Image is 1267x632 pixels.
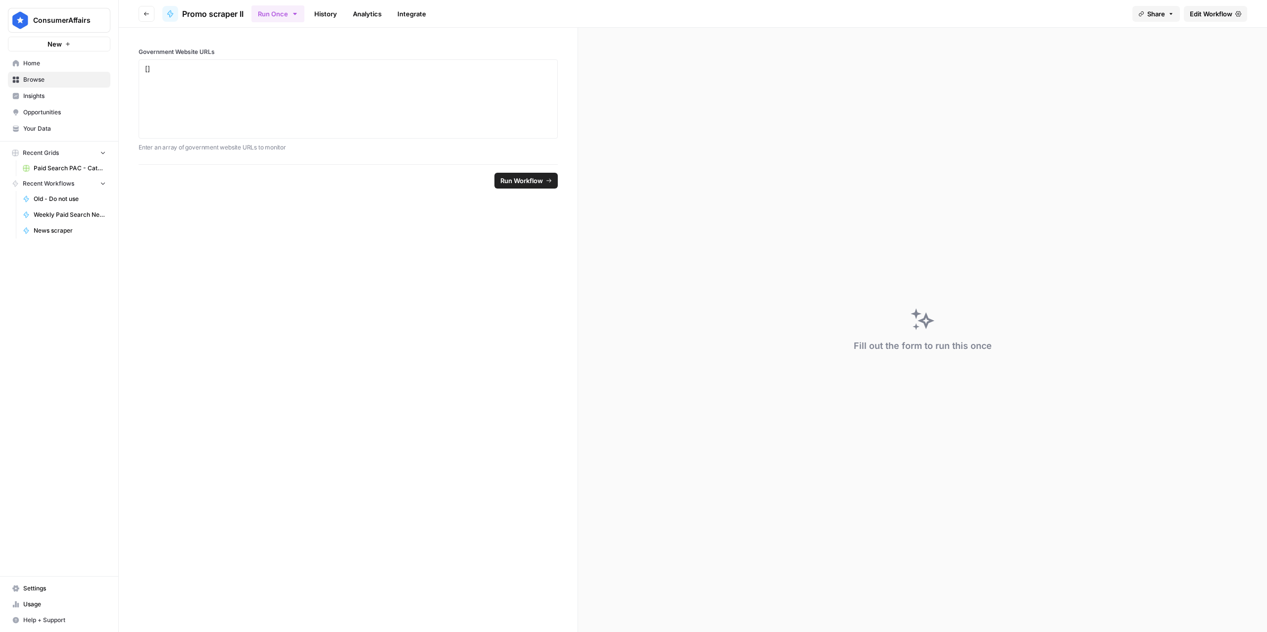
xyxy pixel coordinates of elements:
span: News scraper [34,226,106,235]
button: Run Once [251,5,304,22]
a: Edit Workflow [1184,6,1247,22]
a: Old - Do not use [18,191,110,207]
span: ConsumerAffairs [33,15,93,25]
button: Workspace: ConsumerAffairs [8,8,110,33]
span: Opportunities [23,108,106,117]
a: Home [8,55,110,71]
span: Recent Workflows [23,179,74,188]
a: News scraper [18,223,110,239]
span: Edit Workflow [1190,9,1232,19]
button: Recent Workflows [8,176,110,191]
button: Recent Grids [8,146,110,160]
span: Weekly Paid Search News [34,210,106,219]
p: Enter an array of government website URLs to monitor [139,143,558,152]
span: Help + Support [23,616,106,625]
a: Paid Search PAC - Categories [18,160,110,176]
span: Share [1147,9,1165,19]
span: Home [23,59,106,68]
a: Promo scraper II [162,6,244,22]
img: ConsumerAffairs Logo [11,11,29,29]
button: Help + Support [8,612,110,628]
span: Run Workflow [500,176,543,186]
a: Opportunities [8,104,110,120]
span: Old - Do not use [34,194,106,203]
span: Your Data [23,124,106,133]
span: Browse [23,75,106,84]
span: New [48,39,62,49]
button: Run Workflow [494,173,558,189]
span: Settings [23,584,106,593]
a: Browse [8,72,110,88]
a: Analytics [347,6,388,22]
a: Your Data [8,121,110,137]
label: Government Website URLs [139,48,558,56]
span: Recent Grids [23,148,59,157]
span: Promo scraper II [182,8,244,20]
div: Fill out the form to run this once [854,339,992,353]
a: Weekly Paid Search News [18,207,110,223]
span: Paid Search PAC - Categories [34,164,106,173]
a: Settings [8,581,110,596]
a: Integrate [391,6,432,22]
a: History [308,6,343,22]
button: Share [1132,6,1180,22]
span: Usage [23,600,106,609]
a: Insights [8,88,110,104]
textarea: [] [145,64,551,134]
button: New [8,37,110,51]
span: Insights [23,92,106,100]
a: Usage [8,596,110,612]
